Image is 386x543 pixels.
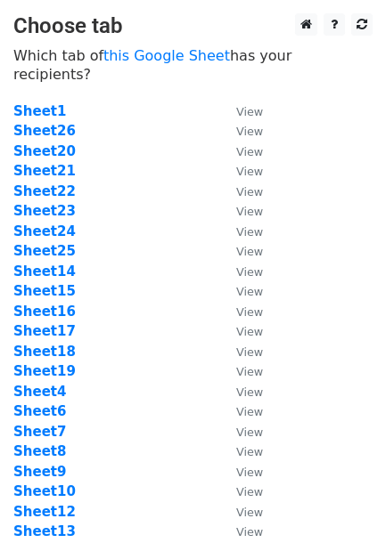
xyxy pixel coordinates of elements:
small: View [236,185,263,199]
a: View [218,443,263,459]
a: Sheet8 [13,443,66,459]
a: Sheet23 [13,203,76,219]
a: View [218,344,263,360]
small: View [236,405,263,418]
small: View [236,265,263,279]
small: View [236,325,263,338]
a: View [218,403,263,419]
a: Sheet24 [13,223,76,239]
a: Sheet17 [13,323,76,339]
a: View [218,363,263,379]
a: Sheet20 [13,143,76,159]
a: Sheet7 [13,424,66,440]
a: Sheet21 [13,163,76,179]
a: Sheet16 [13,304,76,320]
a: Sheet22 [13,183,76,199]
small: View [236,385,263,399]
a: View [218,483,263,499]
a: Sheet26 [13,123,76,139]
a: View [218,523,263,539]
a: Sheet14 [13,263,76,280]
a: this Google Sheet [103,47,230,64]
small: View [236,105,263,118]
a: View [218,183,263,199]
small: View [236,506,263,519]
small: View [236,425,263,439]
a: View [218,143,263,159]
small: View [236,285,263,298]
small: View [236,345,263,359]
a: Sheet19 [13,363,76,379]
a: View [218,123,263,139]
a: Sheet1 [13,103,66,119]
a: Sheet13 [13,523,76,539]
a: View [218,424,263,440]
small: View [236,466,263,479]
small: View [236,525,263,539]
p: Which tab of has your recipients? [13,46,373,84]
a: View [218,283,263,299]
a: Sheet9 [13,464,66,480]
a: Sheet6 [13,403,66,419]
a: View [218,223,263,239]
a: View [218,163,263,179]
small: View [236,445,263,458]
h3: Choose tab [13,13,373,39]
a: View [218,384,263,400]
a: View [218,304,263,320]
small: View [236,305,263,319]
a: Sheet25 [13,243,76,259]
small: View [236,125,263,138]
a: Sheet15 [13,283,76,299]
a: View [218,243,263,259]
small: View [236,245,263,258]
small: View [236,145,263,158]
a: View [218,103,263,119]
small: View [236,365,263,378]
a: Sheet4 [13,384,66,400]
a: Sheet10 [13,483,76,499]
small: View [236,485,263,498]
a: View [218,263,263,280]
a: View [218,464,263,480]
a: View [218,504,263,520]
small: View [236,205,263,218]
a: Sheet18 [13,344,76,360]
a: View [218,203,263,219]
a: View [218,323,263,339]
small: View [236,165,263,178]
a: Sheet12 [13,504,76,520]
small: View [236,225,263,239]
